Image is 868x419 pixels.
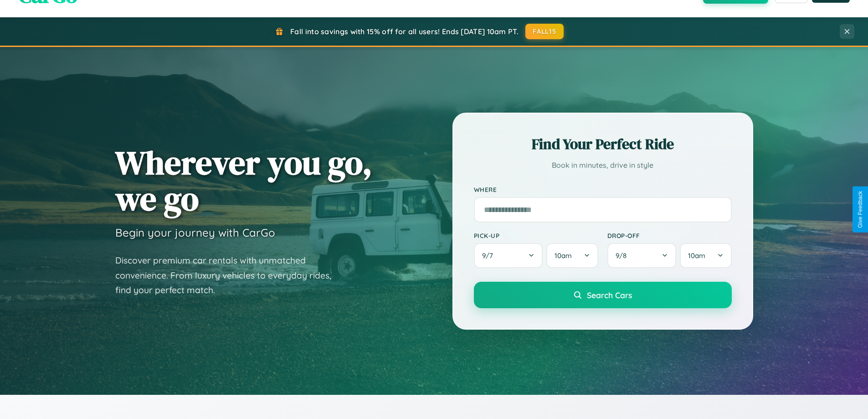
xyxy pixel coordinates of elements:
div: Give Feedback [857,191,863,228]
button: 10am [546,243,598,268]
button: 9/8 [607,243,677,268]
span: 10am [688,251,705,260]
label: Pick-up [474,232,598,239]
span: 9 / 7 [482,251,498,260]
button: 10am [680,243,731,268]
button: Search Cars [474,282,732,308]
h2: Find Your Perfect Ride [474,134,732,154]
p: Discover premium car rentals with unmatched convenience. From luxury vehicles to everyday rides, ... [115,253,343,298]
h3: Begin your journey with CarGo [115,226,275,239]
p: Book in minutes, drive in style [474,159,732,172]
label: Drop-off [607,232,732,239]
label: Where [474,186,732,193]
span: Fall into savings with 15% off for all users! Ends [DATE] 10am PT. [290,27,519,36]
span: Search Cars [587,290,632,300]
span: 9 / 8 [616,251,631,260]
h1: Wherever you go, we go [115,145,372,217]
button: FALL15 [525,24,564,39]
span: 10am [555,251,572,260]
button: 9/7 [474,243,543,268]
